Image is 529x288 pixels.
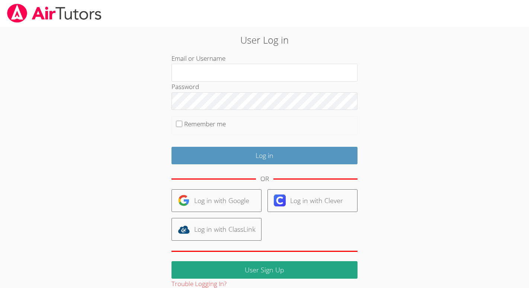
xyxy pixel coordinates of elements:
[171,147,358,164] input: Log in
[260,174,269,184] div: OR
[171,261,358,279] a: User Sign Up
[171,218,262,241] a: Log in with ClassLink
[6,4,102,23] img: airtutors_banner-c4298cdbf04f3fff15de1276eac7730deb9818008684d7c2e4769d2f7ddbe033.png
[267,189,358,212] a: Log in with Clever
[178,224,190,235] img: classlink-logo-d6bb404cc1216ec64c9a2012d9dc4662098be43eaf13dc465df04b49fa7ab582.svg
[171,82,199,91] label: Password
[171,189,262,212] a: Log in with Google
[171,54,225,63] label: Email or Username
[274,194,286,206] img: clever-logo-6eab21bc6e7a338710f1a6ff85c0baf02591cd810cc4098c63d3a4b26e2feb20.svg
[178,194,190,206] img: google-logo-50288ca7cdecda66e5e0955fdab243c47b7ad437acaf1139b6f446037453330a.svg
[122,33,407,47] h2: User Log in
[184,120,226,128] label: Remember me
